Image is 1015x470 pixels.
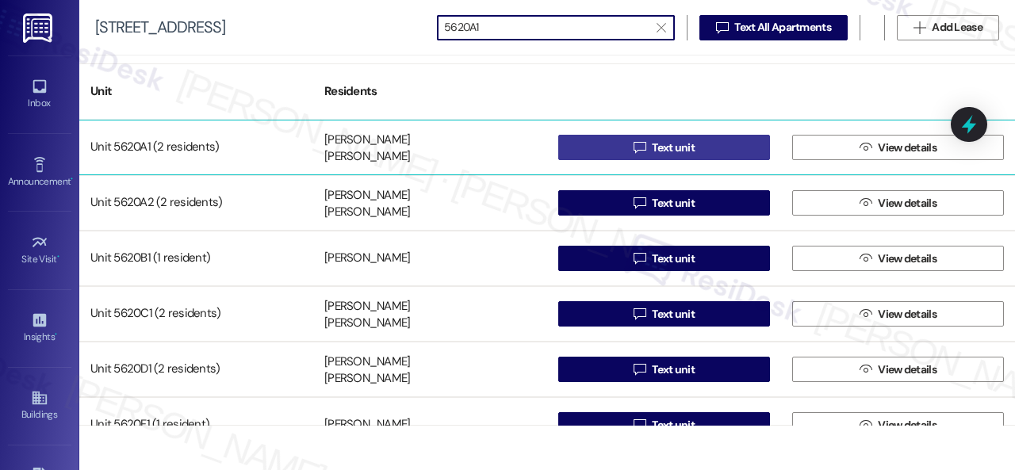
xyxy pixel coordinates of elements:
[79,132,313,163] div: Unit 5620A1 (2 residents)
[878,195,936,212] span: View details
[558,357,770,382] button: Text unit
[716,21,728,34] i: 
[652,195,695,212] span: Text unit
[734,19,831,36] span: Text All Apartments
[8,73,71,116] a: Inbox
[79,353,313,385] div: Unit 5620D1 (2 residents)
[324,298,410,315] div: [PERSON_NAME]
[324,187,410,204] div: [PERSON_NAME]
[652,417,695,434] span: Text unit
[932,19,982,36] span: Add Lease
[8,229,71,272] a: Site Visit •
[558,412,770,438] button: Text unit
[792,412,1004,438] button: View details
[860,197,871,209] i: 
[652,250,695,267] span: Text unit
[792,301,1004,327] button: View details
[878,250,936,267] span: View details
[95,19,225,36] div: [STREET_ADDRESS]
[324,132,410,148] div: [PERSON_NAME]
[23,13,56,43] img: ResiDesk Logo
[71,174,73,185] span: •
[792,190,1004,216] button: View details
[878,417,936,434] span: View details
[634,197,645,209] i: 
[558,246,770,271] button: Text unit
[444,17,649,39] input: Search by resident name or unit number
[878,306,936,323] span: View details
[324,204,410,221] div: [PERSON_NAME]
[79,409,313,441] div: Unit 5620F1 (1 resident)
[634,252,645,265] i: 
[8,307,71,350] a: Insights •
[652,306,695,323] span: Text unit
[324,417,410,434] div: [PERSON_NAME]
[860,418,871,431] i: 
[558,190,770,216] button: Text unit
[634,308,645,320] i: 
[792,246,1004,271] button: View details
[792,135,1004,160] button: View details
[652,139,695,156] span: Text unit
[55,329,57,340] span: •
[860,363,871,376] i: 
[313,72,547,111] div: Residents
[860,308,871,320] i: 
[878,139,936,156] span: View details
[324,250,410,267] div: [PERSON_NAME]
[324,315,410,332] div: [PERSON_NAME]
[8,384,71,427] a: Buildings
[558,135,770,160] button: Text unit
[558,301,770,327] button: Text unit
[324,149,410,166] div: [PERSON_NAME]
[913,21,925,34] i: 
[324,353,410,370] div: [PERSON_NAME]
[652,361,695,378] span: Text unit
[79,187,313,219] div: Unit 5620A2 (2 residents)
[634,363,645,376] i: 
[649,16,674,40] button: Clear text
[634,418,645,431] i: 
[860,141,871,154] i: 
[878,361,936,378] span: View details
[79,243,313,274] div: Unit 5620B1 (1 resident)
[57,251,59,262] span: •
[860,252,871,265] i: 
[699,15,848,40] button: Text All Apartments
[634,141,645,154] i: 
[324,371,410,388] div: [PERSON_NAME]
[79,298,313,330] div: Unit 5620C1 (2 residents)
[657,21,665,34] i: 
[79,72,313,111] div: Unit
[897,15,999,40] button: Add Lease
[792,357,1004,382] button: View details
